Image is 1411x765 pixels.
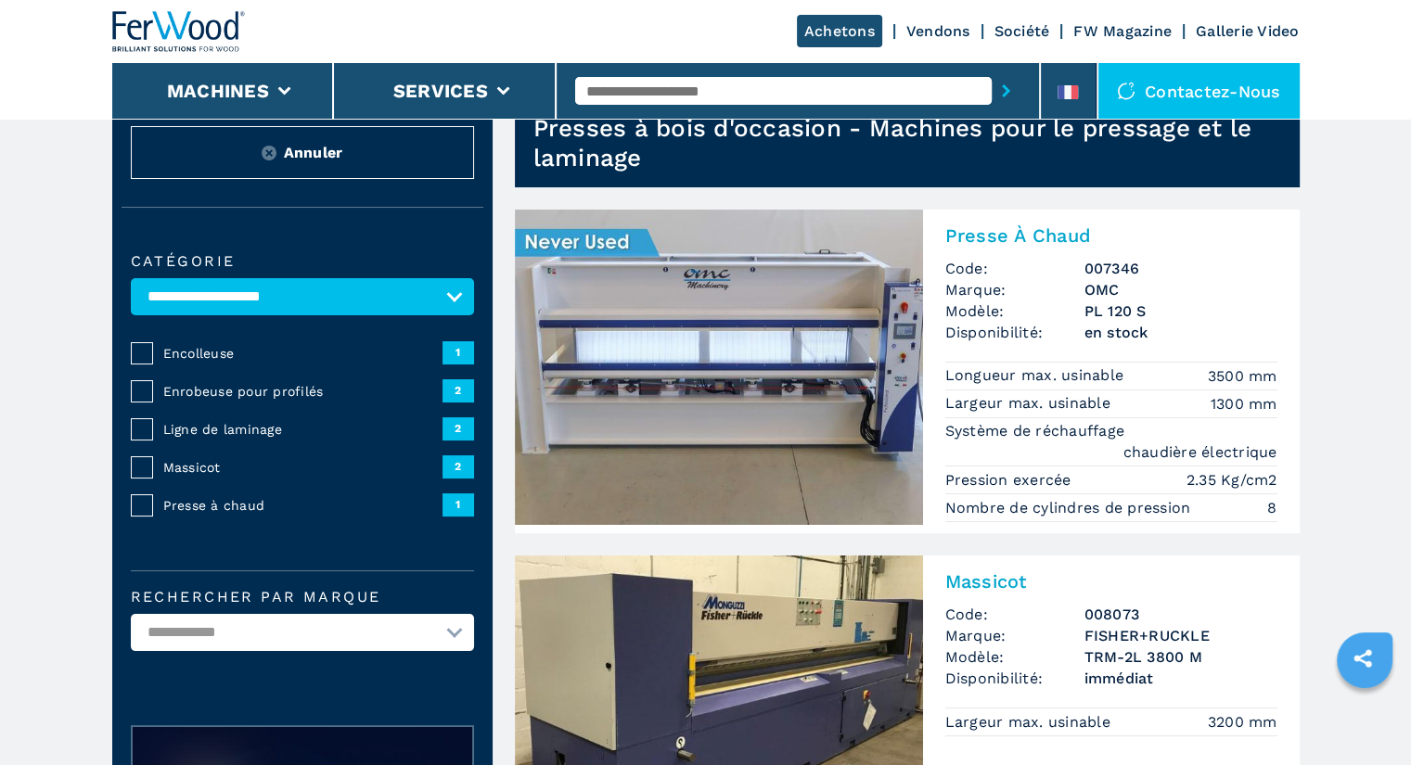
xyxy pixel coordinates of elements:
[1117,82,1135,100] img: Contactez-nous
[163,420,443,439] span: Ligne de laminage
[1084,646,1277,668] h3: TRM-2L 3800 M
[945,224,1277,247] h2: Presse À Chaud
[1084,322,1277,343] span: en stock
[1196,22,1300,40] a: Gallerie Video
[1187,469,1277,491] em: 2.35 Kg/cm2
[515,210,923,525] img: Presse À Chaud OMC PL 120 S
[443,417,474,440] span: 2
[1208,711,1277,733] em: 3200 mm
[945,498,1196,518] p: Nombre de cylindres de pression
[1084,279,1277,300] h3: OMC
[163,344,443,363] span: Encolleuse
[262,146,276,160] img: Reset
[131,126,474,179] button: ResetAnnuler
[163,458,443,477] span: Massicot
[1211,393,1277,414] em: 1300 mm
[393,80,488,102] button: Services
[906,22,970,40] a: Vendons
[284,142,343,163] span: Annuler
[443,341,474,363] span: 1
[1332,682,1397,751] iframe: Chat
[945,470,1076,491] p: Pression exercée
[1084,604,1277,625] h3: 008073
[945,421,1130,441] p: Système de réchauffage
[1084,300,1277,322] h3: PL 120 S
[945,646,1084,668] span: Modèle:
[167,80,269,102] button: Machines
[1098,63,1300,119] div: Contactez-nous
[533,113,1300,172] h1: Presses à bois d'occasion - Machines pour le pressage et le laminage
[945,300,1084,322] span: Modèle:
[1123,441,1277,463] em: chaudière électrique
[163,496,443,515] span: Presse à chaud
[1340,635,1386,682] a: sharethis
[1267,497,1276,518] em: 8
[1084,625,1277,646] h3: FISHER+RUCKLE
[992,70,1020,112] button: submit-button
[1073,22,1172,40] a: FW Magazine
[945,393,1116,414] p: Largeur max. usinable
[945,625,1084,646] span: Marque:
[945,279,1084,300] span: Marque:
[443,455,474,478] span: 2
[797,15,882,47] a: Achetons
[945,604,1084,625] span: Code:
[515,210,1300,533] a: Presse À Chaud OMC PL 120 SPresse À ChaudCode:007346Marque:OMCModèle:PL 120 SDisponibilité:en sto...
[945,258,1084,279] span: Code:
[1084,668,1277,689] span: immédiat
[443,379,474,402] span: 2
[945,668,1084,689] span: Disponibilité:
[112,11,246,52] img: Ferwood
[163,382,443,401] span: Enrobeuse pour profilés
[945,365,1129,386] p: Longueur max. usinable
[945,322,1084,343] span: Disponibilité:
[131,590,474,605] label: Rechercher par marque
[443,493,474,516] span: 1
[945,570,1277,593] h2: Massicot
[1208,365,1277,387] em: 3500 mm
[945,712,1116,733] p: Largeur max. usinable
[994,22,1050,40] a: Société
[131,254,474,269] label: catégorie
[1084,258,1277,279] h3: 007346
